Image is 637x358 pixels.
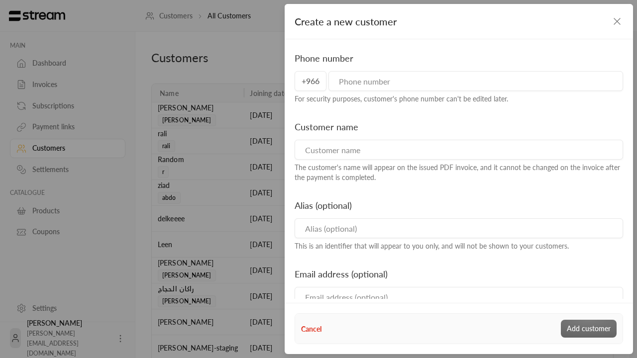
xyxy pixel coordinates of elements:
input: Phone number [328,71,623,91]
span: Create a new customer [295,14,397,29]
label: Email address (optional) [295,267,388,281]
div: This is an identifier that will appear to you only, and will not be shown to your customers. [295,241,623,251]
span: +966 [295,71,326,91]
label: Customer name [295,120,358,134]
label: Phone number [295,51,353,65]
input: Alias (optional) [295,218,623,238]
div: For security purposes, customer's phone number can't be edited later. [295,94,623,104]
div: The customer's name will appear on the issued PDF invoice, and it cannot be changed on the invoic... [295,163,623,182]
button: Cancel [301,324,321,334]
input: Customer name [295,140,623,160]
label: Alias (optional) [295,198,352,212]
input: Email address (optional) [295,287,623,307]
